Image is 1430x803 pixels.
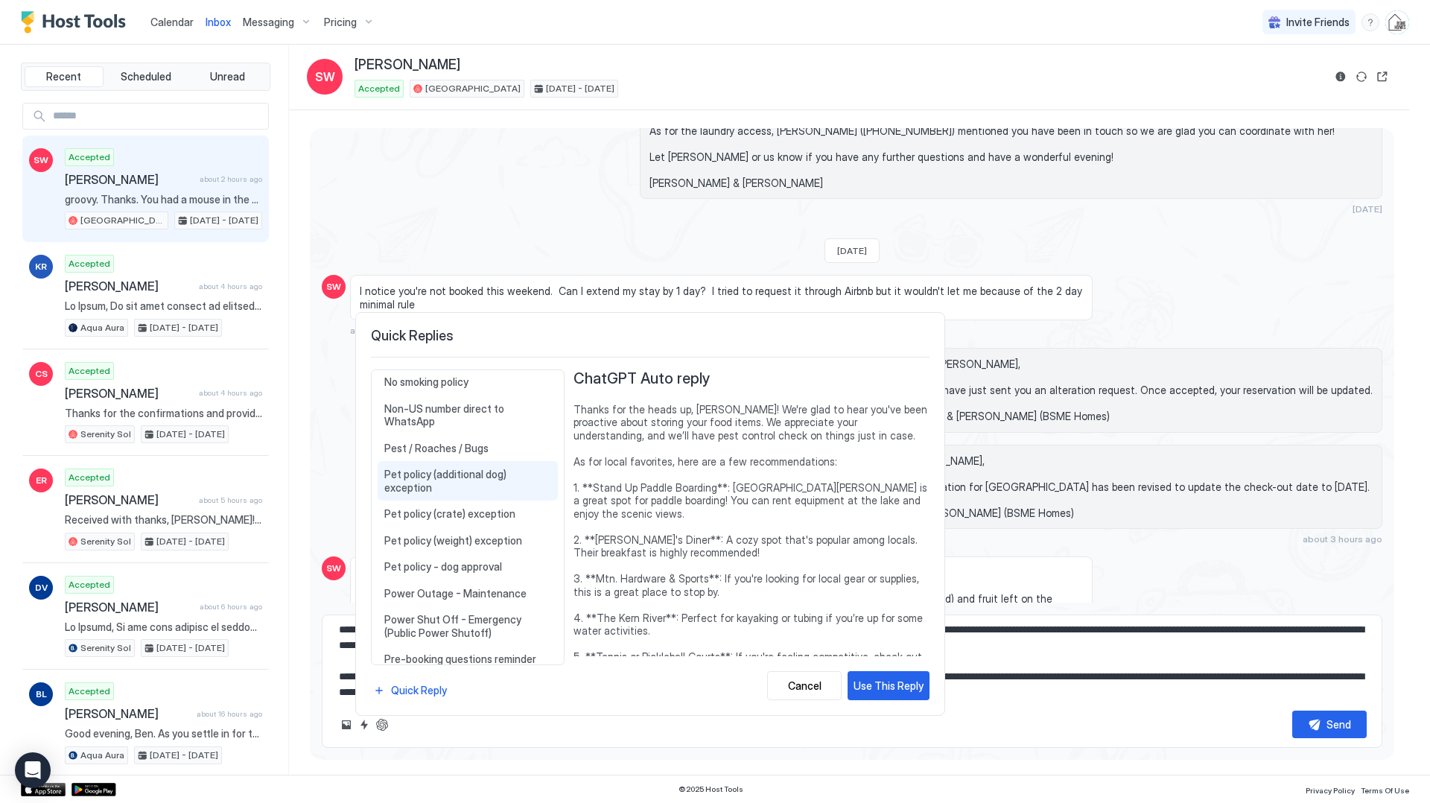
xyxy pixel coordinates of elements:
span: Pre-booking questions reminder (instant book) [384,653,551,679]
span: Power Outage - Maintenance [384,587,551,600]
span: Thanks for the heads up, [PERSON_NAME]! We're glad to hear you've been proactive about storing yo... [573,403,929,742]
span: Pet policy - dog approval [384,560,551,574]
div: Open Intercom Messenger [15,752,51,788]
span: Quick Replies [371,328,929,345]
div: Cancel [788,678,822,693]
span: Non-US number direct to WhatsApp [384,402,551,428]
span: Power Shut Off - Emergency (Public Power Shutoff) [384,613,551,639]
span: No smoking policy [384,375,551,389]
div: Quick Reply [391,682,447,698]
button: Cancel [767,671,842,700]
span: Pet policy (weight) exception [384,534,551,547]
span: Pet policy (crate) exception [384,507,551,521]
button: Quick Reply [371,680,449,700]
span: Pest / Roaches / Bugs [384,442,551,455]
span: Pet policy (additional dog) exception [384,468,551,494]
span: ChatGPT Auto reply [573,369,711,388]
div: Use This Reply [854,678,924,693]
button: Use This Reply [848,671,929,700]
